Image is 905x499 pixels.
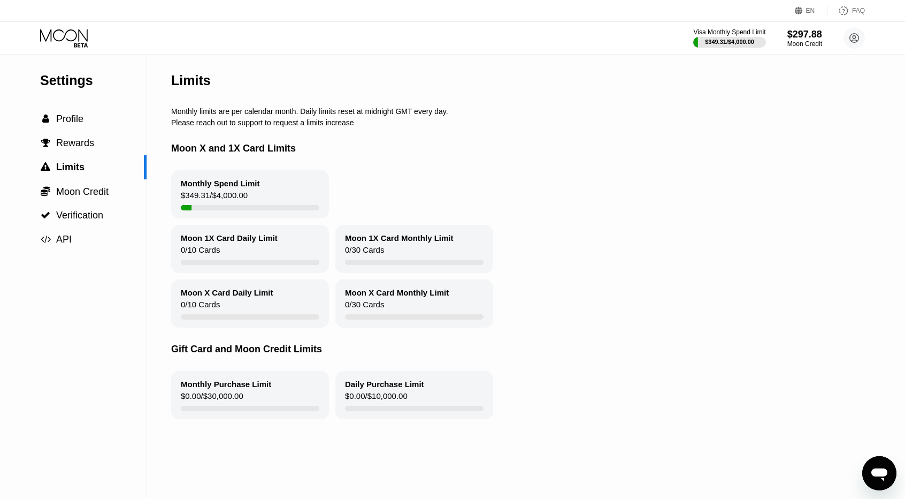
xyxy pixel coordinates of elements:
span: Moon Credit [56,186,109,197]
iframe: Button to launch messaging window [862,456,896,490]
span:  [41,210,50,220]
div: $297.88Moon Credit [787,29,822,48]
span:  [41,186,50,196]
div: Settings [40,73,147,88]
div: 0 / 30 Cards [345,300,384,314]
div:  [40,235,51,244]
div: Monthly Purchase Limit [181,380,271,389]
div: FAQ [827,5,865,16]
div: $0.00 / $10,000.00 [345,391,408,406]
div: $0.00 / $30,000.00 [181,391,243,406]
div: Monthly limits are per calendar month. Daily limits reset at midnight GMT every day. [171,107,895,116]
div: Daily Purchase Limit [345,380,424,389]
div: FAQ [852,7,865,14]
div: $349.31 / $4,000.00 [705,39,754,45]
div:  [40,114,51,124]
div:  [40,210,51,220]
div: EN [795,5,827,16]
div:  [40,186,51,196]
span:  [41,138,50,148]
span: Rewards [56,138,94,148]
span: Limits [56,162,85,172]
span:  [41,235,51,244]
span: API [56,234,72,245]
div: Moon X and 1X Card Limits [171,127,895,170]
div: $349.31 / $4,000.00 [181,191,248,205]
span: Verification [56,210,103,221]
span:  [41,162,50,172]
div: Please reach out to support to request a limits increase [171,118,895,127]
div: Monthly Spend Limit [181,179,260,188]
div: Gift Card and Moon Credit Limits [171,328,895,371]
div: Limits [171,73,211,88]
div: Visa Monthly Spend Limit$349.31/$4,000.00 [693,28,765,48]
div: 0 / 10 Cards [181,300,220,314]
div:  [40,138,51,148]
span:  [42,114,49,124]
div: Moon 1X Card Monthly Limit [345,233,454,243]
div: 0 / 10 Cards [181,245,220,260]
div: Moon X Card Monthly Limit [345,288,449,297]
div: Moon Credit [787,40,822,48]
div: Visa Monthly Spend Limit [693,28,765,36]
div:  [40,162,51,172]
div: 0 / 30 Cards [345,245,384,260]
div: Moon X Card Daily Limit [181,288,273,297]
span: Profile [56,114,83,124]
div: $297.88 [787,29,822,40]
div: EN [806,7,815,14]
div: Moon 1X Card Daily Limit [181,233,278,243]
